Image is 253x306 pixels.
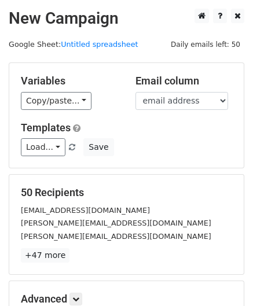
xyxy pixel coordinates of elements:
small: [EMAIL_ADDRESS][DOMAIN_NAME] [21,206,150,215]
h2: New Campaign [9,9,244,28]
h5: Variables [21,75,118,87]
small: [PERSON_NAME][EMAIL_ADDRESS][DOMAIN_NAME] [21,219,211,227]
small: Google Sheet: [9,40,138,49]
h5: Email column [135,75,233,87]
a: Copy/paste... [21,92,91,110]
a: Daily emails left: 50 [167,40,244,49]
span: Daily emails left: 50 [167,38,244,51]
h5: Advanced [21,293,232,305]
button: Save [83,138,113,156]
a: Templates [21,121,71,134]
small: [PERSON_NAME][EMAIL_ADDRESS][DOMAIN_NAME] [21,232,211,241]
h5: 50 Recipients [21,186,232,199]
a: Untitled spreadsheet [61,40,138,49]
a: Load... [21,138,65,156]
a: +47 more [21,248,69,263]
